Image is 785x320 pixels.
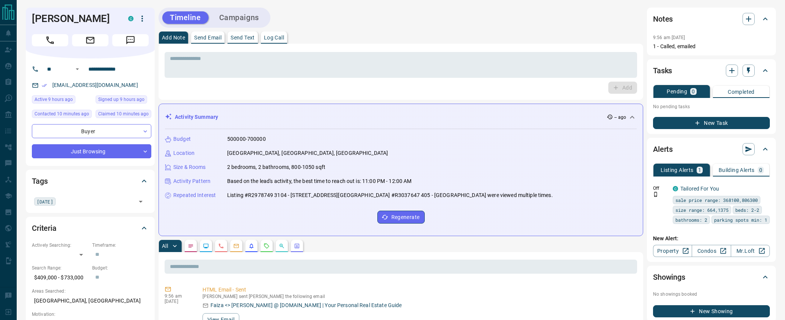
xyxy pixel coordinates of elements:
[173,177,210,185] p: Activity Pattern
[203,294,634,299] p: [PERSON_NAME] sent [PERSON_NAME] the following email
[673,186,678,191] div: condos.ca
[680,186,719,192] a: Tailored For You
[188,243,194,249] svg: Notes
[35,110,89,118] span: Contacted 10 minutes ago
[203,243,209,249] svg: Lead Browsing Activity
[37,198,53,205] span: [DATE]
[279,243,285,249] svg: Opportunities
[32,295,149,307] p: [GEOGRAPHIC_DATA], [GEOGRAPHIC_DATA]
[173,163,206,171] p: Size & Rooms
[264,35,284,40] p: Log Call
[165,299,191,304] p: [DATE]
[35,96,73,103] span: Active 9 hours ago
[72,34,108,46] span: Email
[173,135,191,143] p: Budget
[614,114,626,121] p: -- ago
[653,13,673,25] h2: Notes
[675,196,758,204] span: sale price range: 368100,806300
[32,110,92,120] div: Sat Aug 16 2025
[377,211,425,224] button: Regenerate
[32,144,151,158] div: Just Browsing
[231,35,255,40] p: Send Text
[653,140,770,158] div: Alerts
[98,110,149,118] span: Claimed 10 minutes ago
[653,35,685,40] p: 9:56 am [DATE]
[32,95,92,106] div: Sat Aug 16 2025
[719,167,755,173] p: Building Alerts
[210,301,402,309] p: Faiza <> [PERSON_NAME] @ [DOMAIN_NAME] | Your Personal Real Estate Guide
[218,243,224,249] svg: Calls
[692,89,695,94] p: 0
[162,11,209,24] button: Timeline
[112,34,149,46] span: Message
[162,243,168,249] p: All
[165,110,637,124] div: Activity Summary-- ago
[661,167,694,173] p: Listing Alerts
[692,245,731,257] a: Condos
[698,167,701,173] p: 1
[227,177,412,185] p: Based on the lead's activity, the best time to reach out is: 11:00 PM - 12:00 AM
[135,196,146,207] button: Open
[728,89,755,95] p: Completed
[731,245,770,257] a: Mr.Loft
[173,149,195,157] p: Location
[735,206,759,214] span: beds: 2-2
[653,61,770,80] div: Tasks
[32,311,149,318] p: Motivation:
[653,268,770,286] div: Showings
[194,35,221,40] p: Send Email
[175,113,218,121] p: Activity Summary
[32,172,149,190] div: Tags
[203,286,634,294] p: HTML Email - Sent
[32,288,149,295] p: Areas Searched:
[32,124,151,138] div: Buyer
[653,291,770,298] p: No showings booked
[42,83,47,88] svg: Email Verified
[32,271,88,284] p: $409,000 - $733,000
[32,13,117,25] h1: [PERSON_NAME]
[653,65,672,77] h2: Tasks
[73,65,82,74] button: Open
[227,135,266,143] p: 500000-700000
[653,117,770,129] button: New Task
[165,293,191,299] p: 9:56 am
[32,265,88,271] p: Search Range:
[96,95,151,106] div: Sat Aug 16 2025
[227,163,325,171] p: 2 bedrooms, 2 bathrooms, 800-1050 sqft
[92,242,149,249] p: Timeframe:
[92,265,149,271] p: Budget:
[32,219,149,237] div: Criteria
[653,43,770,50] p: 1 - Called, emailed
[32,222,57,234] h2: Criteria
[227,191,553,199] p: Listing #R2978749 3104 - [STREET_ADDRESS][GEOGRAPHIC_DATA] #R3037647 405 - [GEOGRAPHIC_DATA] were...
[714,216,767,224] span: parking spots min: 1
[52,82,138,88] a: [EMAIL_ADDRESS][DOMAIN_NAME]
[653,192,658,197] svg: Push Notification Only
[98,96,144,103] span: Signed up 9 hours ago
[264,243,270,249] svg: Requests
[653,305,770,317] button: New Showing
[759,167,762,173] p: 0
[653,185,668,192] p: Off
[227,149,388,157] p: [GEOGRAPHIC_DATA], [GEOGRAPHIC_DATA], [GEOGRAPHIC_DATA]
[653,271,685,283] h2: Showings
[128,16,133,21] div: condos.ca
[653,101,770,112] p: No pending tasks
[96,110,151,120] div: Sat Aug 16 2025
[162,35,185,40] p: Add Note
[653,235,770,243] p: New Alert:
[294,243,300,249] svg: Agent Actions
[653,10,770,28] div: Notes
[675,206,728,214] span: size range: 664,1375
[32,175,47,187] h2: Tags
[667,89,687,94] p: Pending
[653,245,692,257] a: Property
[653,143,673,155] h2: Alerts
[675,216,707,224] span: bathrooms: 2
[212,11,267,24] button: Campaigns
[173,191,216,199] p: Repeated Interest
[32,34,68,46] span: Call
[248,243,254,249] svg: Listing Alerts
[32,242,88,249] p: Actively Searching:
[233,243,239,249] svg: Emails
